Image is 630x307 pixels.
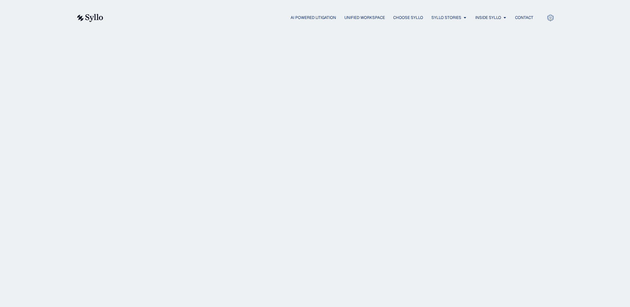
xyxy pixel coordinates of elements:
[291,15,336,21] a: AI Powered Litigation
[117,15,533,21] nav: Menu
[515,15,533,21] a: Contact
[475,15,501,21] a: Inside Syllo
[344,15,385,21] a: Unified Workspace
[393,15,423,21] a: Choose Syllo
[431,15,461,21] a: Syllo Stories
[76,14,103,22] img: syllo
[117,15,533,21] div: Menu Toggle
